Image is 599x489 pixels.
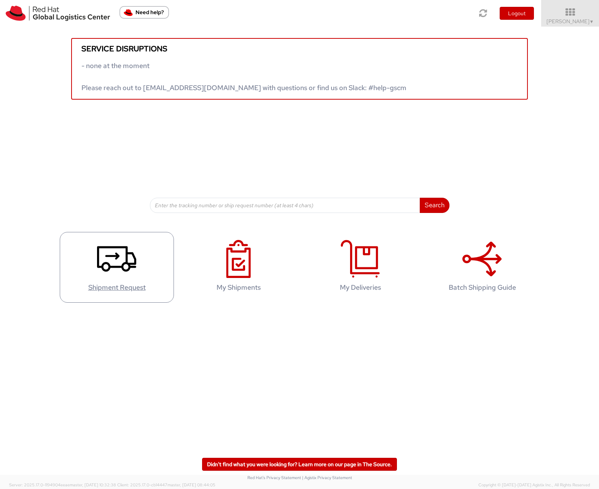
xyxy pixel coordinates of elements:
h4: Shipment Request [68,284,166,291]
span: Server: 2025.17.0-1194904eeae [9,482,116,487]
a: Didn't find what you were looking for? Learn more on our page in The Source. [202,458,397,471]
a: Service disruptions - none at the moment Please reach out to [EMAIL_ADDRESS][DOMAIN_NAME] with qu... [71,38,528,100]
a: Red Hat's Privacy Statement [247,475,301,480]
span: [PERSON_NAME] [546,18,594,25]
span: ▼ [589,19,594,25]
input: Enter the tracking number or ship request number (at least 4 chars) [150,198,420,213]
a: Batch Shipping Guide [425,232,539,303]
h4: My Shipments [190,284,288,291]
button: Logout [500,7,534,20]
img: rh-logistics-00dfa346123c4ec078e1.svg [6,6,110,21]
span: Client: 2025.17.0-cb14447 [117,482,215,487]
a: | Agistix Privacy Statement [302,475,352,480]
span: - none at the moment Please reach out to [EMAIL_ADDRESS][DOMAIN_NAME] with questions or find us o... [81,61,406,92]
span: master, [DATE] 10:32:38 [70,482,116,487]
span: Copyright © [DATE]-[DATE] Agistix Inc., All Rights Reserved [478,482,590,488]
button: Need help? [119,6,169,19]
h5: Service disruptions [81,44,518,53]
a: Shipment Request [60,232,174,303]
h4: Batch Shipping Guide [433,284,531,291]
button: Search [420,198,449,213]
h4: My Deliveries [311,284,409,291]
a: My Deliveries [303,232,417,303]
a: My Shipments [182,232,296,303]
span: master, [DATE] 08:44:05 [167,482,215,487]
